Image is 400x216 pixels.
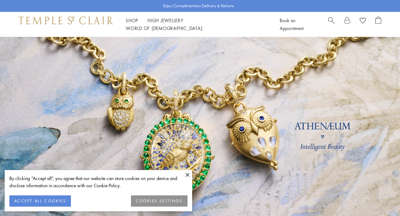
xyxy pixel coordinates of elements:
a: Open Shopping Bag [375,17,381,32]
a: View Wishlist [360,17,366,26]
button: ACCEPT ALL COOKIES [9,195,71,207]
div: By clicking “Accept all”, you agree that our website can store cookies on your device and disclos... [9,175,187,189]
a: High JewelleryHigh Jewellery [147,17,183,23]
a: Search [328,17,335,32]
iframe: Gorgias live chat messenger [369,187,394,210]
button: COOKIES SETTINGS [131,195,187,207]
nav: Main navigation [126,17,266,32]
p: Enjoy Complimentary Delivery & Returns [163,3,234,9]
a: ShopShop [126,17,138,23]
img: Temple St. Clair [19,17,113,24]
a: World of [DEMOGRAPHIC_DATA]World of [DEMOGRAPHIC_DATA] [126,25,202,31]
a: Book an Appointment [280,17,303,31]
